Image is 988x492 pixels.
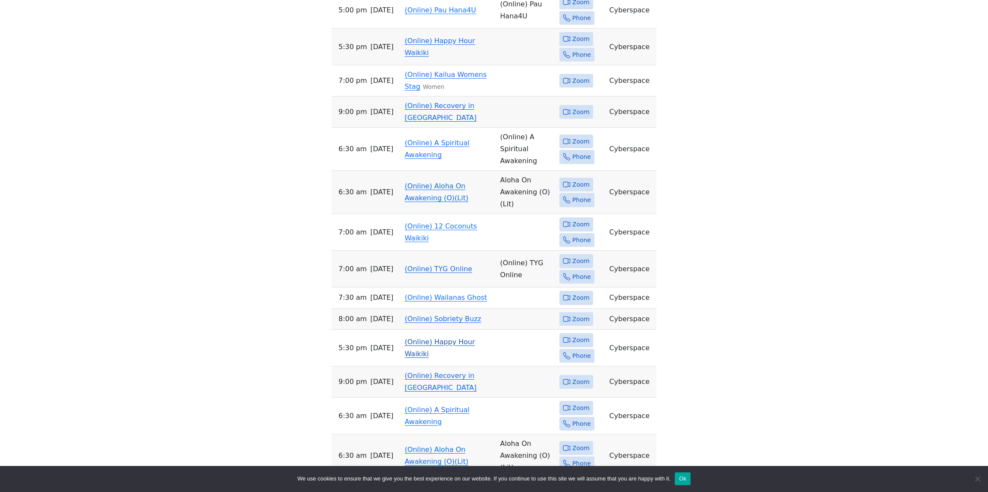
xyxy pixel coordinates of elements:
td: Aloha On Awakening (O) (Lit) [497,434,556,477]
span: Phone [572,152,591,162]
span: No [973,474,982,483]
span: Zoom [572,314,589,325]
span: [DATE] [370,342,394,354]
span: Phone [572,195,591,205]
td: Cyberspace [606,97,656,128]
span: 8:00 AM [338,313,367,325]
td: Cyberspace [606,309,656,330]
span: 7:00 PM [338,75,367,87]
a: (Online) A Spiritual Awakening [405,406,470,426]
span: Phone [572,351,591,361]
span: Phone [572,235,591,246]
span: 5:30 PM [338,41,367,53]
span: [DATE] [370,186,393,198]
span: 5:00 PM [338,4,367,16]
td: Aloha On Awakening (O) (Lit) [497,171,556,214]
td: Cyberspace [606,214,656,251]
span: Zoom [572,403,589,413]
span: We use cookies to ensure that we give you the best experience on our website. If you continue to ... [297,474,670,483]
td: Cyberspace [606,29,656,65]
span: Zoom [572,136,589,147]
span: 6:30 AM [338,186,367,198]
span: Zoom [572,219,589,230]
td: Cyberspace [606,128,656,171]
span: 5:30 PM [338,342,367,354]
a: (Online) Wailanas Ghost [405,293,487,302]
td: Cyberspace [606,398,656,434]
span: [DATE] [370,143,393,155]
span: Zoom [572,335,589,346]
a: (Online) Pau Hana4U [405,6,476,14]
span: [DATE] [370,41,394,53]
span: Zoom [572,377,589,387]
td: (Online) TYG Online [497,251,556,287]
span: [DATE] [370,263,393,275]
span: [DATE] [370,292,393,304]
span: [DATE] [370,410,393,422]
span: 6:30 AM [338,143,367,155]
span: [DATE] [370,226,393,238]
a: (Online) Aloha On Awakening (O)(Lit) [405,182,468,202]
span: [DATE] [370,106,394,118]
a: (Online) 12 Coconuts Waikiki [405,222,477,242]
span: Phone [572,458,591,469]
span: 7:00 AM [338,263,367,275]
span: Zoom [572,34,589,44]
span: 6:30 AM [338,450,367,462]
span: Zoom [572,179,589,190]
a: (Online) Happy Hour Waikiki [405,338,475,358]
button: Ok [675,472,691,485]
span: 9:00 PM [338,376,367,388]
td: Cyberspace [606,287,656,309]
span: 9:00 PM [338,106,367,118]
span: Zoom [572,76,589,86]
small: Women [423,84,444,90]
span: Phone [572,50,591,60]
td: Cyberspace [606,65,656,97]
span: [DATE] [370,450,393,462]
a: (Online) Recovery in [GEOGRAPHIC_DATA] [405,372,476,392]
td: Cyberspace [606,171,656,214]
span: [DATE] [370,313,393,325]
a: (Online) A Spiritual Awakening [405,139,470,159]
span: Zoom [572,293,589,303]
span: 7:30 AM [338,292,367,304]
span: Zoom [572,443,589,454]
span: 6:30 AM [338,410,367,422]
span: [DATE] [370,4,394,16]
a: (Online) Sobriety Buzz [405,315,481,323]
span: Phone [572,419,591,429]
td: Cyberspace [606,330,656,366]
a: (Online) Aloha On Awakening (O)(Lit) [405,445,468,466]
td: Cyberspace [606,434,656,477]
span: Zoom [572,107,589,117]
a: (Online) Recovery in [GEOGRAPHIC_DATA] [405,102,476,122]
td: Cyberspace [606,366,656,398]
td: (Online) A Spiritual Awakening [497,128,556,171]
a: (Online) Happy Hour Waikiki [405,37,475,57]
span: Phone [572,13,591,23]
span: [DATE] [370,376,394,388]
span: Zoom [572,256,589,266]
span: [DATE] [370,75,394,87]
span: Phone [572,272,591,282]
a: (Online) Kailua Womens Stag [405,70,487,91]
span: 7:00 AM [338,226,367,238]
a: (Online) TYG Online [405,265,472,273]
td: Cyberspace [606,251,656,287]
